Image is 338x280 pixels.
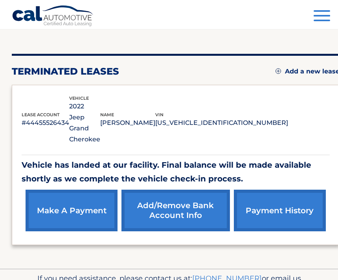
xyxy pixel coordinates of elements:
[69,101,100,145] p: 2022 Jeep Grand Cherokee
[26,190,118,231] a: make a payment
[155,112,163,117] span: vin
[22,158,330,186] p: Vehicle has landed at our facility. Final balance will be made available shortly as we complete t...
[69,95,89,101] span: vehicle
[100,112,114,117] span: name
[276,68,281,74] img: add.svg
[100,117,155,128] p: [PERSON_NAME]
[314,10,330,23] button: Menu
[121,190,230,231] a: Add/Remove bank account info
[234,190,326,231] a: payment history
[12,5,94,28] a: Cal Automotive
[155,117,288,128] p: [US_VEHICLE_IDENTIFICATION_NUMBER]
[12,66,119,77] h2: terminated leases
[22,112,60,117] span: lease account
[22,117,69,128] p: #44455526434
